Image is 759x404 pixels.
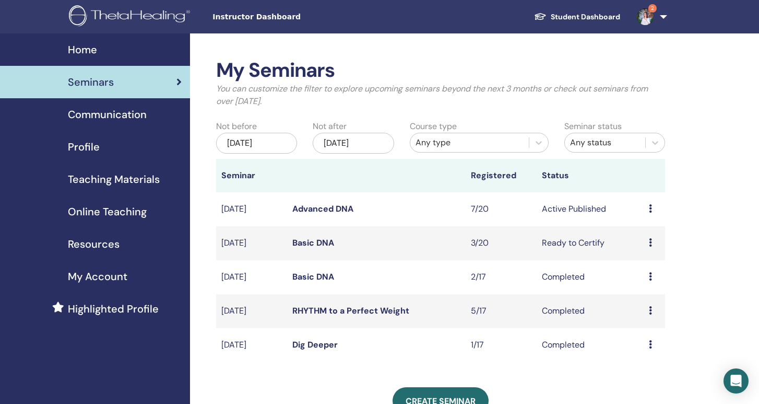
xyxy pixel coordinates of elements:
[68,269,127,284] span: My Account
[68,301,159,317] span: Highlighted Profile
[68,236,120,252] span: Resources
[216,192,288,226] td: [DATE]
[292,203,353,214] a: Advanced DNA
[537,260,644,294] td: Completed
[68,204,147,220] span: Online Teaching
[416,136,524,149] div: Any type
[212,11,369,22] span: Instructor Dashboard
[216,83,666,108] p: You can customize the filter to explore upcoming seminars beyond the next 3 months or check out s...
[570,136,640,149] div: Any status
[537,159,644,192] th: Status
[313,133,394,154] div: [DATE]
[564,120,622,133] label: Seminar status
[466,159,537,192] th: Registered
[537,294,644,328] td: Completed
[292,237,334,248] a: Basic DNA
[526,7,628,27] a: Student Dashboard
[68,171,160,187] span: Teaching Materials
[534,12,547,21] img: graduation-cap-white.svg
[216,260,288,294] td: [DATE]
[466,226,537,260] td: 3/20
[216,59,666,83] h2: My Seminars
[68,74,114,90] span: Seminars
[466,294,537,328] td: 5/17
[216,120,257,133] label: Not before
[292,271,334,282] a: Basic DNA
[410,120,457,133] label: Course type
[216,133,298,154] div: [DATE]
[466,328,537,362] td: 1/17
[466,192,537,226] td: 7/20
[216,226,288,260] td: [DATE]
[724,368,749,394] div: Open Intercom Messenger
[292,305,409,316] a: RHYTHM to a Perfect Weight
[313,120,347,133] label: Not after
[68,107,147,122] span: Communication
[68,139,100,155] span: Profile
[466,260,537,294] td: 2/17
[69,5,194,29] img: logo.png
[537,192,644,226] td: Active Published
[637,8,654,25] img: default.jpg
[216,294,288,328] td: [DATE]
[537,226,644,260] td: Ready to Certify
[68,42,97,57] span: Home
[537,328,644,362] td: Completed
[216,159,288,192] th: Seminar
[216,328,288,362] td: [DATE]
[292,339,338,350] a: Dig Deeper
[648,4,657,13] span: 2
